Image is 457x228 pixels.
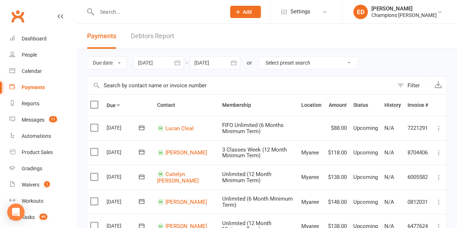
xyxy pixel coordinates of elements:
[371,5,437,12] div: [PERSON_NAME]
[9,209,76,225] a: Tasks 45
[384,149,394,156] span: N/A
[381,95,404,116] th: History
[154,95,219,116] th: Contact
[222,122,284,135] span: FIFO Unlimited (6 Months Minimum Term)
[408,81,420,90] div: Filter
[353,174,378,180] span: Upcoming
[9,31,76,47] a: Dashboard
[87,24,116,49] button: Payments
[247,58,252,67] div: or
[350,95,381,116] th: Status
[394,77,430,94] button: Filter
[219,95,298,116] th: Membership
[7,203,25,221] div: Open Intercom Messenger
[222,171,271,184] span: Unlimited (12 Month Minimum Term)
[22,36,47,41] div: Dashboard
[230,6,261,18] button: Add
[107,196,140,207] div: [DATE]
[243,9,252,15] span: Add
[87,77,394,94] input: Search by contact name or invoice number
[107,171,140,182] div: [DATE]
[353,5,368,19] div: ED
[298,190,325,214] td: Myaree
[404,140,431,165] td: 8704406
[131,24,174,49] a: Debtors Report
[165,199,207,205] a: [PERSON_NAME]
[9,128,76,144] a: Automations
[22,214,35,220] div: Tasks
[298,140,325,165] td: Myaree
[9,47,76,63] a: People
[9,63,76,79] a: Calendar
[353,125,378,131] span: Upcoming
[404,190,431,214] td: 0812031
[87,32,116,40] span: Payments
[87,56,127,69] button: Due date
[9,177,76,193] a: Waivers 1
[22,198,43,204] div: Workouts
[222,146,287,159] span: 3 Classes Week (12 Month Minimum Term)
[9,7,27,25] a: Clubworx
[22,166,42,171] div: Gradings
[165,149,207,156] a: [PERSON_NAME]
[9,193,76,209] a: Workouts
[404,165,431,189] td: 6005582
[9,144,76,161] a: Product Sales
[222,196,293,208] span: Unlimited (6 Month Minimum Term)
[95,7,221,17] input: Search...
[22,182,39,188] div: Waivers
[325,190,350,214] td: $148.00
[384,125,394,131] span: N/A
[325,116,350,140] td: $88.00
[22,117,44,123] div: Messages
[384,199,394,205] span: N/A
[107,146,140,158] div: [DATE]
[9,161,76,177] a: Gradings
[22,52,37,58] div: People
[325,95,350,116] th: Amount
[353,149,378,156] span: Upcoming
[290,4,310,20] span: Settings
[9,79,76,96] a: Payments
[39,214,47,220] span: 45
[49,116,57,122] span: 11
[298,165,325,189] td: Myaree
[107,122,140,133] div: [DATE]
[22,133,51,139] div: Automations
[22,84,45,90] div: Payments
[384,174,394,180] span: N/A
[404,116,431,140] td: 7221291
[165,125,194,131] a: Lucan Cleal
[404,95,431,116] th: Invoice #
[371,12,437,18] div: Champions [PERSON_NAME]
[22,68,42,74] div: Calendar
[157,171,199,184] a: Caitelyn [PERSON_NAME]
[298,95,325,116] th: Location
[22,149,53,155] div: Product Sales
[325,165,350,189] td: $138.00
[9,112,76,128] a: Messages 11
[353,199,378,205] span: Upcoming
[44,181,50,187] span: 1
[103,95,154,116] th: Due
[325,140,350,165] td: $118.00
[9,96,76,112] a: Reports
[22,101,39,106] div: Reports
